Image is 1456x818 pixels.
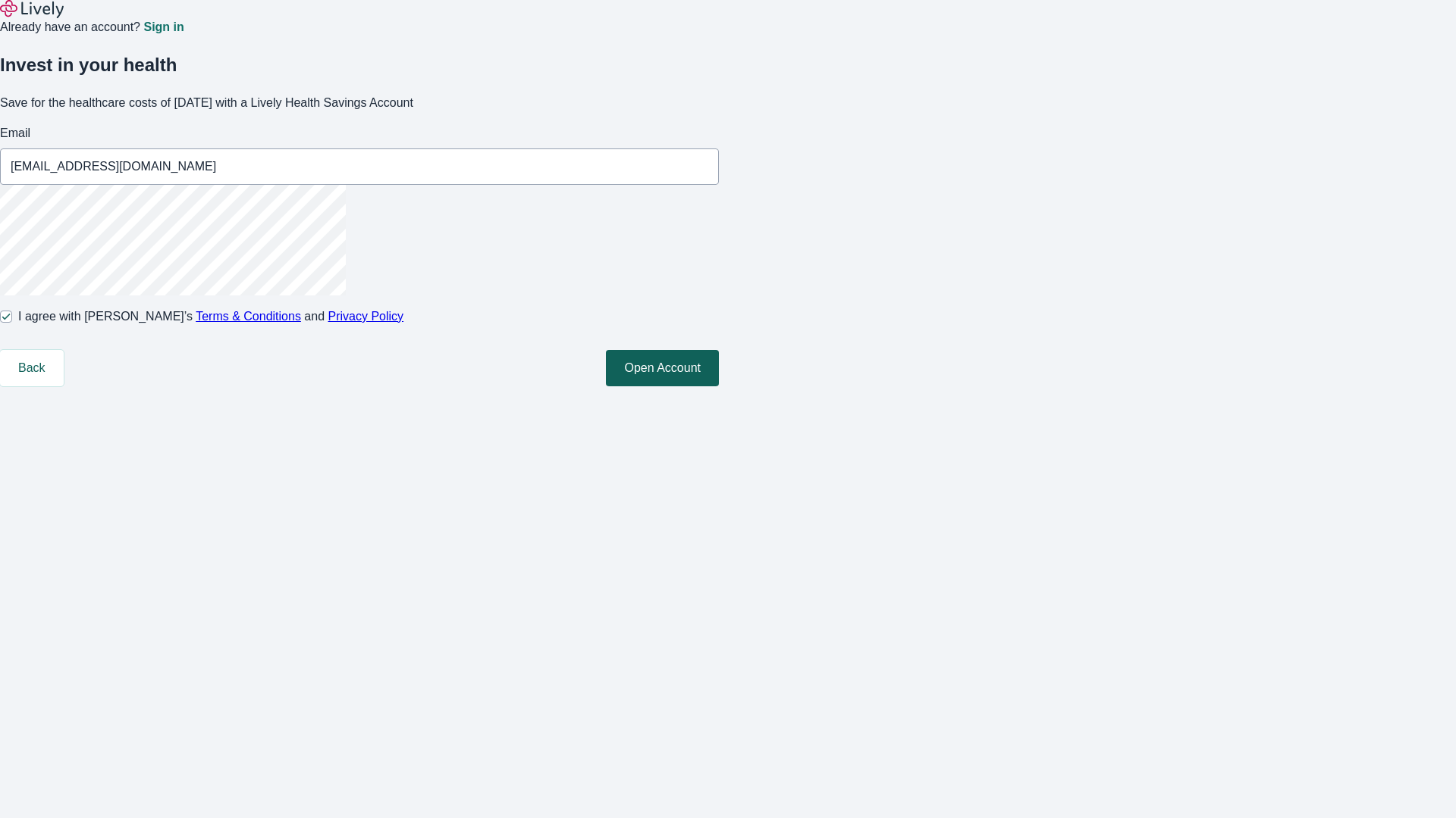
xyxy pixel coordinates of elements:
[328,310,404,323] a: Privacy Policy
[196,310,301,323] a: Terms & Conditions
[143,21,184,33] a: Sign in
[18,308,403,326] span: I agree with [PERSON_NAME]’s and
[606,350,719,386] button: Open Account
